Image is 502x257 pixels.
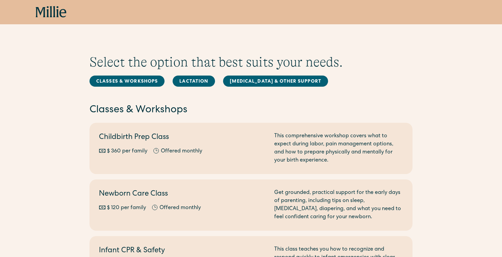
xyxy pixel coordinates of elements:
[159,204,201,212] div: Offered monthly
[274,189,403,221] div: Get grounded, practical support for the early days of parenting, including tips on sleep, [MEDICA...
[107,204,146,212] div: $ 120 per family
[99,189,266,200] h2: Newborn Care Class
[89,103,413,117] h2: Classes & Workshops
[274,132,403,165] div: This comprehensive workshop covers what to expect during labor, pain management options, and how ...
[223,76,328,87] a: [MEDICAL_DATA] & Other Support
[107,147,147,155] div: $ 360 per family
[89,179,413,231] a: Newborn Care Class$ 120 per familyOffered monthlyGet grounded, practical support for the early da...
[89,123,413,174] a: Childbirth Prep Class$ 360 per familyOffered monthlyThis comprehensive workshop covers what to ex...
[89,76,165,87] a: Classes & Workshops
[99,132,266,143] h2: Childbirth Prep Class
[99,246,266,257] h2: Infant CPR & Safety
[161,147,202,155] div: Offered monthly
[173,76,215,87] a: Lactation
